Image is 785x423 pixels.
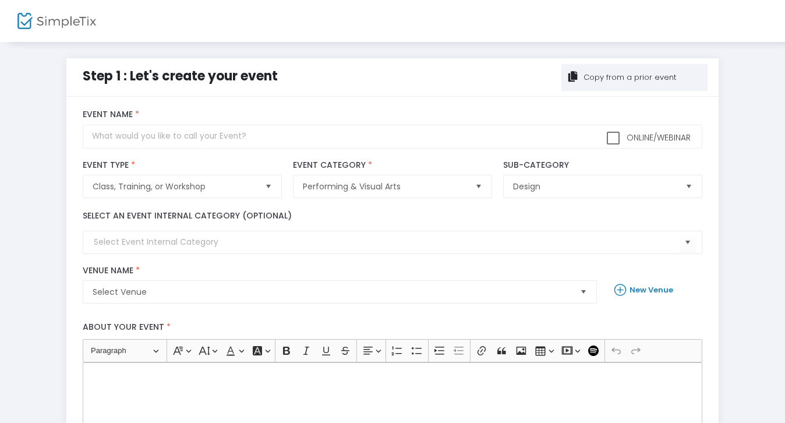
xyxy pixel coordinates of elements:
button: Select [260,175,277,198]
button: Select [681,175,697,198]
span: Design [513,181,676,192]
button: Select [471,175,487,198]
span: Online/Webinar [624,132,691,143]
b: New Venue [630,284,673,295]
div: Copy from a prior event [582,72,676,83]
input: What would you like to call your Event? [83,125,702,149]
label: Event Type [83,160,281,171]
span: Class, Training, or Workshop [93,181,255,192]
label: Event Category [293,160,491,171]
span: Step 1 : Let's create your event [83,67,278,85]
button: Select [680,231,696,255]
span: Select Venue [93,286,571,298]
span: Performing & Visual Arts [303,181,465,192]
button: Select [575,281,592,303]
div: Editor toolbar [83,339,702,362]
label: Venue Name [83,266,597,276]
button: Paragraph [86,342,164,360]
label: Event Name [83,110,702,120]
label: Select an event internal category (optional) [83,210,292,222]
input: Select Event Internal Category [94,236,679,248]
label: Sub-Category [503,160,702,171]
label: About your event [77,315,708,339]
span: Paragraph [91,344,151,358]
